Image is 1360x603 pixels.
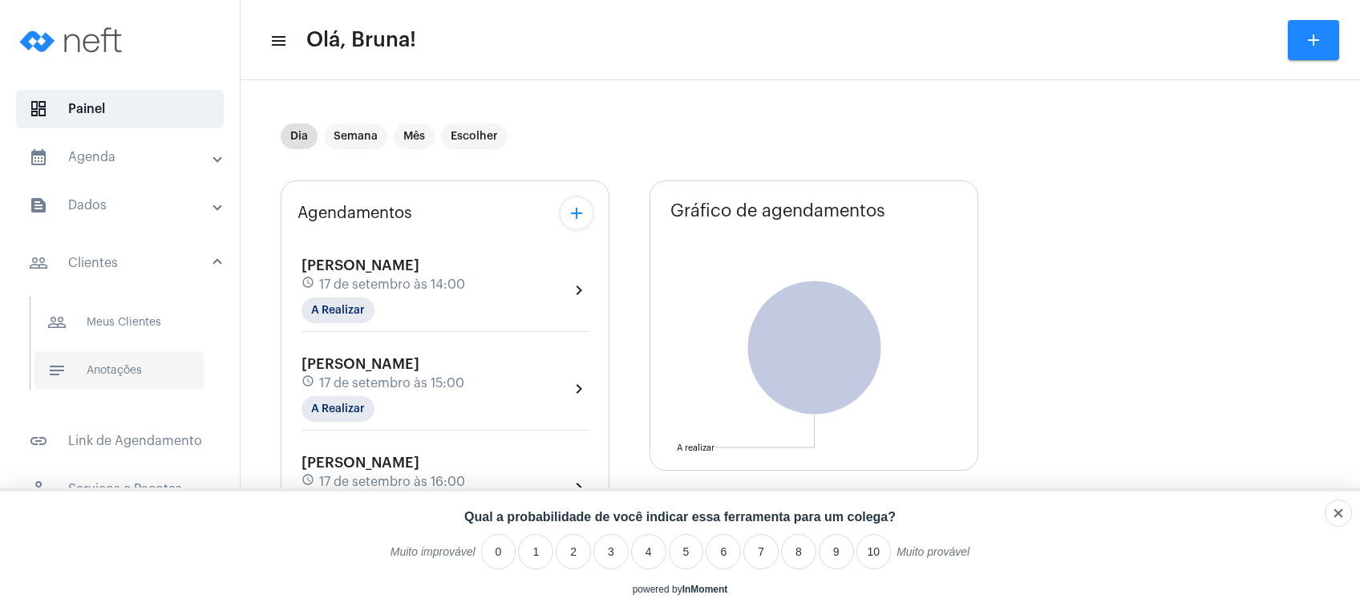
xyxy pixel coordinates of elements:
[34,303,204,342] span: Meus Clientes
[13,8,133,72] img: logo-neft-novo-2.png
[10,289,240,412] div: sidenav iconClientes
[29,253,214,273] mat-panel-title: Clientes
[281,123,318,149] mat-chip: Dia
[10,138,240,176] mat-expansion-panel-header: sidenav iconAgenda
[569,281,589,300] mat-icon: chevron_right
[633,584,728,595] div: powered by inmoment
[319,277,465,292] span: 17 de setembro às 14:00
[29,431,48,451] mat-icon: sidenav icon
[682,584,728,595] a: InMoment
[781,534,816,569] li: 8
[1304,30,1323,50] mat-icon: add
[324,123,387,149] mat-chip: Semana
[302,276,316,293] mat-icon: schedule
[297,204,412,222] span: Agendamentos
[302,374,316,392] mat-icon: schedule
[29,253,48,273] mat-icon: sidenav icon
[593,534,629,569] li: 3
[10,237,240,289] mat-expansion-panel-header: sidenav iconClientes
[269,31,285,51] mat-icon: sidenav icon
[481,534,516,569] li: 0
[319,376,464,391] span: 17 de setembro às 15:00
[391,545,476,569] label: Muito improvável
[29,99,48,119] span: sidenav icon
[306,27,416,53] span: Olá, Bruna!
[706,534,741,569] li: 6
[47,313,67,332] mat-icon: sidenav icon
[302,396,374,422] mat-chip: A Realizar
[34,351,204,390] span: Anotações
[29,196,48,215] mat-icon: sidenav icon
[16,90,224,128] span: Painel
[29,480,48,499] span: sidenav icon
[10,186,240,225] mat-expansion-panel-header: sidenav iconDados
[302,258,419,273] span: [PERSON_NAME]
[16,470,224,508] span: Serviços e Pacotes
[29,148,48,167] mat-icon: sidenav icon
[394,123,435,149] mat-chip: Mês
[1325,500,1352,527] div: Close survey
[319,475,465,489] span: 17 de setembro às 16:00
[302,455,419,470] span: [PERSON_NAME]
[16,422,224,460] span: Link de Agendamento
[569,379,589,399] mat-icon: chevron_right
[47,361,67,380] mat-icon: sidenav icon
[631,534,666,569] li: 4
[567,204,586,223] mat-icon: add
[556,534,591,569] li: 2
[743,534,779,569] li: 7
[518,534,553,569] li: 1
[897,545,969,569] label: Muito provável
[677,443,714,452] text: A realizar
[302,473,316,491] mat-icon: schedule
[29,196,214,215] mat-panel-title: Dados
[856,534,892,569] li: 10
[302,357,419,371] span: [PERSON_NAME]
[669,534,704,569] li: 5
[819,534,854,569] li: 9
[441,123,508,149] mat-chip: Escolher
[29,148,214,167] mat-panel-title: Agenda
[302,297,374,323] mat-chip: A Realizar
[670,201,885,221] span: Gráfico de agendamentos
[569,478,589,497] mat-icon: chevron_right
